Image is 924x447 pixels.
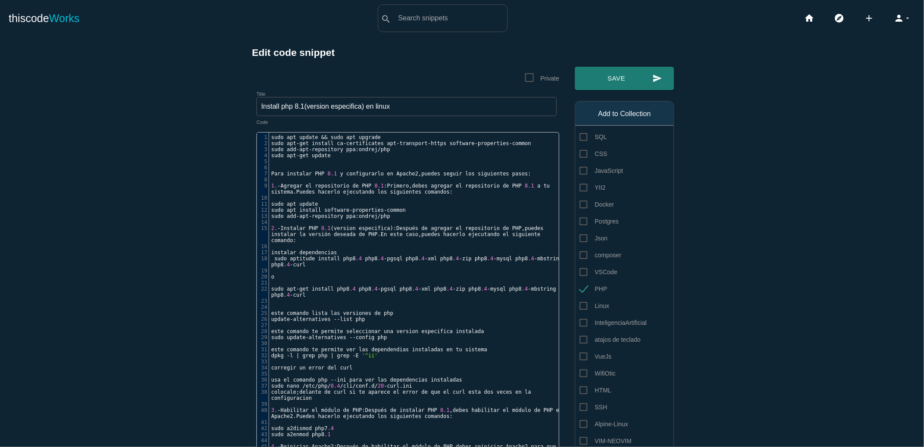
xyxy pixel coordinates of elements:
[580,132,607,143] span: SQL
[381,286,396,292] span: pgsql
[399,286,412,292] span: php8
[287,213,296,219] span: add
[894,4,904,32] i: person
[453,256,459,262] span: .4
[318,189,340,195] span: hacerlo
[271,171,531,177] span: , :
[257,201,269,207] div: 11
[478,140,509,146] span: properties
[440,256,453,262] span: php8
[490,286,506,292] span: mysql
[580,149,607,159] span: CSS
[257,322,269,328] div: 27
[362,183,372,189] span: PHP
[580,216,619,227] span: Postgres
[257,243,269,249] div: 16
[346,213,356,219] span: ppa
[343,310,371,316] span: versiones
[580,317,647,328] span: InteligenciaArtificial
[327,171,337,177] span: 8.1
[368,231,378,237] span: PHP
[312,328,318,334] span: te
[359,225,390,231] span: especifica
[271,171,284,177] span: Para
[456,286,465,292] span: zip
[456,225,462,231] span: el
[359,213,377,219] span: ondrej
[299,213,309,219] span: apt
[257,353,269,359] div: 32
[312,310,327,316] span: lista
[287,140,296,146] span: apt
[465,347,487,353] span: sistema
[384,207,387,213] span: -
[580,334,641,345] span: atajos de teclado
[312,286,334,292] span: install
[580,199,614,210] span: Docker
[378,5,394,32] button: search
[257,219,269,225] div: 14
[465,225,499,231] span: repositorio
[356,316,365,322] span: php
[271,134,284,140] span: sudo
[256,120,268,125] label: Code
[537,183,540,189] span: a
[378,146,381,152] span: /
[447,286,453,292] span: .4
[274,256,287,262] span: sudo
[315,183,349,189] span: repositorio
[312,213,343,219] span: repository
[544,183,550,189] span: tu
[465,171,475,177] span: los
[257,213,269,219] div: 13
[252,47,335,58] b: Edit code snippet
[299,207,321,213] span: install
[447,347,453,353] span: en
[309,334,347,340] span: alternatives
[359,231,365,237] span: de
[537,256,562,262] span: mbstring
[271,316,290,322] span: update
[512,140,531,146] span: common
[421,328,453,334] span: especifica
[387,140,396,146] span: apt
[257,140,269,146] div: 2
[287,171,312,177] span: instalar
[257,347,269,353] div: 31
[580,233,608,244] span: Json
[580,267,617,278] span: VSCode
[271,189,293,195] span: sistema
[575,67,674,90] button: sendSave
[271,249,296,256] span: instalar
[356,256,362,262] span: .4
[271,310,284,316] span: este
[428,140,431,146] span: -
[475,256,487,262] span: php8
[468,286,481,292] span: php8
[309,231,331,237] span: versión
[580,110,669,118] h6: Add to Collection
[390,189,421,195] span: siguientes
[412,347,443,353] span: instaladas
[381,146,390,152] span: php
[421,286,431,292] span: xml
[296,213,299,219] span: -
[312,347,318,353] span: te
[321,328,344,334] span: permite
[425,256,428,262] span: -
[257,298,269,304] div: 23
[271,328,284,334] span: este
[296,146,299,152] span: -
[580,351,611,362] span: VueJs
[277,183,280,189] span: -
[299,134,318,140] span: update
[299,152,309,159] span: get
[425,189,450,195] span: comandos
[287,328,309,334] span: comando
[456,183,462,189] span: el
[346,140,384,146] span: certificates
[287,207,296,213] span: apt
[315,171,324,177] span: PHP
[525,183,534,189] span: 8.1
[350,286,356,292] span: .4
